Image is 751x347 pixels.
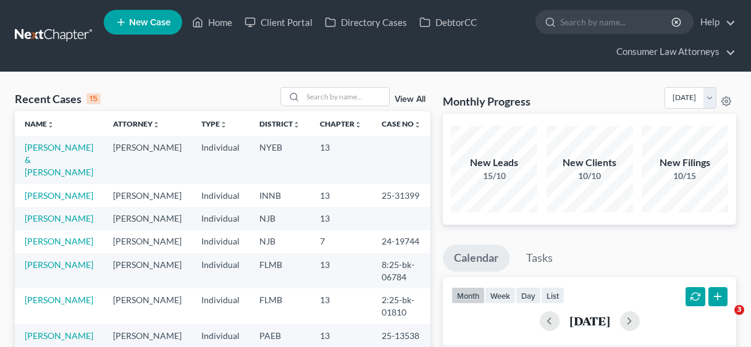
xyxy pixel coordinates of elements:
[191,184,250,207] td: Individual
[451,156,537,170] div: New Leads
[310,324,372,347] td: 13
[372,184,431,207] td: 25-31399
[485,287,516,304] button: week
[103,253,191,288] td: [PERSON_NAME]
[25,213,93,224] a: [PERSON_NAME]
[709,305,739,335] iframe: Intercom live chat
[451,287,485,304] button: month
[372,230,431,253] td: 24-19744
[515,245,564,272] a: Tasks
[372,253,431,288] td: 8:25-bk-06784
[516,287,541,304] button: day
[547,156,633,170] div: New Clients
[250,184,310,207] td: INNB
[382,119,421,128] a: Case Nounfold_more
[413,11,483,33] a: DebtorCC
[451,170,537,182] div: 15/10
[560,10,673,33] input: Search by name...
[642,156,728,170] div: New Filings
[610,41,736,63] a: Consumer Law Attorneys
[238,11,319,33] a: Client Portal
[443,94,531,109] h3: Monthly Progress
[103,207,191,230] td: [PERSON_NAME]
[303,88,389,106] input: Search by name...
[250,207,310,230] td: NJB
[642,170,728,182] div: 10/15
[310,207,372,230] td: 13
[293,121,300,128] i: unfold_more
[113,119,160,128] a: Attorneyunfold_more
[372,288,431,324] td: 2:25-bk-01810
[153,121,160,128] i: unfold_more
[310,253,372,288] td: 13
[250,136,310,183] td: NYEB
[103,136,191,183] td: [PERSON_NAME]
[694,11,736,33] a: Help
[734,305,744,315] span: 3
[25,295,93,305] a: [PERSON_NAME]
[86,93,101,104] div: 15
[310,136,372,183] td: 13
[191,230,250,253] td: Individual
[103,184,191,207] td: [PERSON_NAME]
[129,18,170,27] span: New Case
[355,121,362,128] i: unfold_more
[541,287,564,304] button: list
[186,11,238,33] a: Home
[25,259,93,270] a: [PERSON_NAME]
[220,121,227,128] i: unfold_more
[191,207,250,230] td: Individual
[25,119,54,128] a: Nameunfold_more
[310,230,372,253] td: 7
[15,91,101,106] div: Recent Cases
[47,121,54,128] i: unfold_more
[25,330,93,341] a: [PERSON_NAME]
[25,190,93,201] a: [PERSON_NAME]
[201,119,227,128] a: Typeunfold_more
[547,170,633,182] div: 10/10
[259,119,300,128] a: Districtunfold_more
[103,288,191,324] td: [PERSON_NAME]
[250,324,310,347] td: PAEB
[569,314,610,327] h2: [DATE]
[250,253,310,288] td: FLMB
[414,121,421,128] i: unfold_more
[103,324,191,347] td: [PERSON_NAME]
[191,288,250,324] td: Individual
[191,253,250,288] td: Individual
[25,236,93,246] a: [PERSON_NAME]
[191,136,250,183] td: Individual
[250,230,310,253] td: NJB
[319,11,413,33] a: Directory Cases
[250,288,310,324] td: FLMB
[443,245,510,272] a: Calendar
[320,119,362,128] a: Chapterunfold_more
[25,142,93,177] a: [PERSON_NAME] & [PERSON_NAME]
[191,324,250,347] td: Individual
[310,184,372,207] td: 13
[372,324,431,347] td: 25-13538
[395,95,426,104] a: View All
[103,230,191,253] td: [PERSON_NAME]
[310,288,372,324] td: 13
